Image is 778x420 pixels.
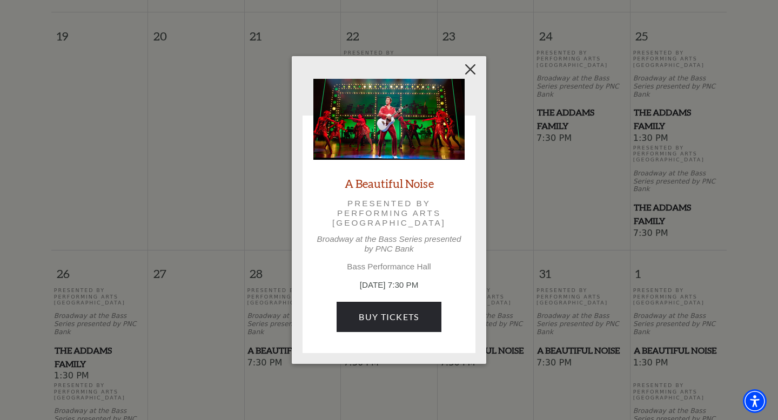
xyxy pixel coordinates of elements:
a: Buy Tickets [337,302,441,332]
p: [DATE] 7:30 PM [313,279,465,292]
img: A Beautiful Noise [313,79,465,160]
p: Broadway at the Bass Series presented by PNC Bank [313,234,465,254]
a: A Beautiful Noise [345,176,434,191]
div: Accessibility Menu [743,389,767,413]
p: Bass Performance Hall [313,262,465,272]
button: Close [460,59,481,79]
p: Presented by Performing Arts [GEOGRAPHIC_DATA] [328,199,450,228]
